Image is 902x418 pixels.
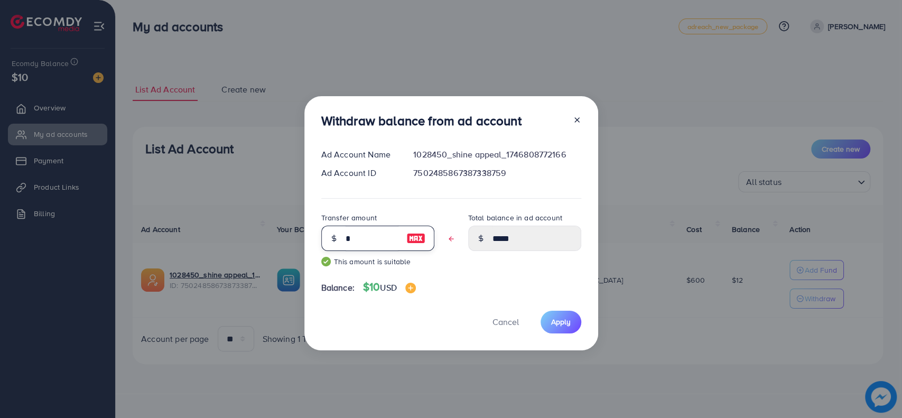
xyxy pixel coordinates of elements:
[321,257,331,266] img: guide
[541,311,581,333] button: Apply
[405,167,589,179] div: 7502485867387338759
[551,317,571,327] span: Apply
[492,316,519,328] span: Cancel
[405,283,416,293] img: image
[406,232,425,245] img: image
[479,311,532,333] button: Cancel
[468,212,562,223] label: Total balance in ad account
[380,282,396,293] span: USD
[321,212,377,223] label: Transfer amount
[363,281,416,294] h4: $10
[321,282,355,294] span: Balance:
[405,148,589,161] div: 1028450_shine appeal_1746808772166
[321,113,522,128] h3: Withdraw balance from ad account
[313,148,405,161] div: Ad Account Name
[321,256,434,267] small: This amount is suitable
[313,167,405,179] div: Ad Account ID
